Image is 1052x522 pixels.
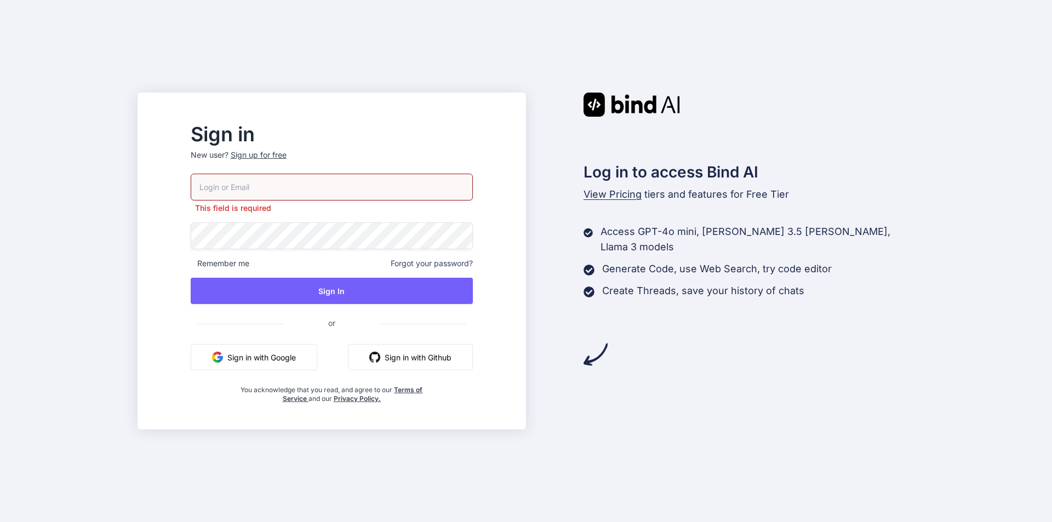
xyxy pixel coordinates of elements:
a: Privacy Policy. [334,394,381,403]
span: Remember me [191,258,249,269]
img: google [212,352,223,363]
h2: Log in to access Bind AI [584,160,914,183]
div: You acknowledge that you read, and agree to our and our [238,379,426,403]
span: or [284,309,379,336]
p: New user? [191,150,473,174]
button: Sign In [191,278,473,304]
h2: Sign in [191,125,473,143]
p: tiers and features for Free Tier [584,187,914,202]
img: Bind AI logo [584,93,680,117]
input: Login or Email [191,174,473,200]
button: Sign in with Github [348,344,473,370]
img: arrow [584,342,608,366]
div: Sign up for free [231,150,287,160]
button: Sign in with Google [191,344,317,370]
p: Access GPT-4o mini, [PERSON_NAME] 3.5 [PERSON_NAME], Llama 3 models [601,224,914,255]
a: Terms of Service [283,386,423,403]
span: Forgot your password? [391,258,473,269]
img: github [369,352,380,363]
p: This field is required [191,203,473,214]
span: View Pricing [584,188,642,200]
p: Generate Code, use Web Search, try code editor [602,261,832,277]
p: Create Threads, save your history of chats [602,283,804,299]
